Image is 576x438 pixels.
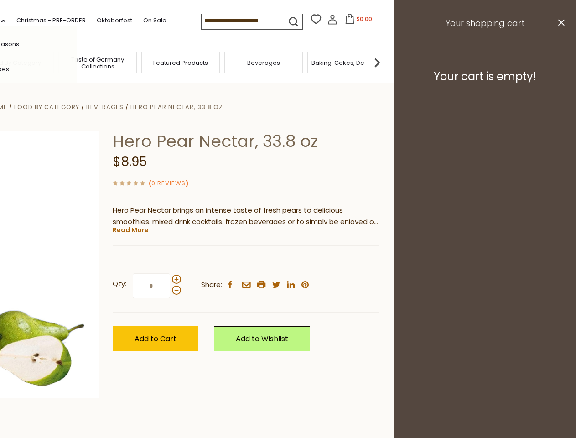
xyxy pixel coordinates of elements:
[113,131,379,151] h1: Hero Pear Nectar, 33.8 oz
[405,70,565,83] h3: Your cart is empty!
[247,59,280,66] a: Beverages
[368,53,386,72] img: next arrow
[339,14,378,27] button: $0.00
[151,179,186,188] a: 0 Reviews
[149,179,188,188] span: ( )
[357,15,372,23] span: $0.00
[86,103,124,111] a: Beverages
[113,278,126,290] strong: Qty:
[311,59,382,66] a: Baking, Cakes, Desserts
[97,16,132,26] a: Oktoberfest
[14,103,79,111] a: Food By Category
[113,326,198,351] button: Add to Cart
[133,273,170,298] input: Qty:
[61,56,134,70] a: Taste of Germany Collections
[113,225,149,235] a: Read More
[143,16,166,26] a: On Sale
[214,326,310,351] a: Add to Wishlist
[130,103,223,111] a: Hero Pear Nectar, 33.8 oz
[201,279,222,291] span: Share:
[153,59,208,66] a: Featured Products
[16,16,86,26] a: Christmas - PRE-ORDER
[113,153,147,171] span: $8.95
[113,205,379,228] p: Hero Pear Nectar brings an intense taste of fresh pears to delicious smoothies, mixed drink cockt...
[135,334,176,344] span: Add to Cart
